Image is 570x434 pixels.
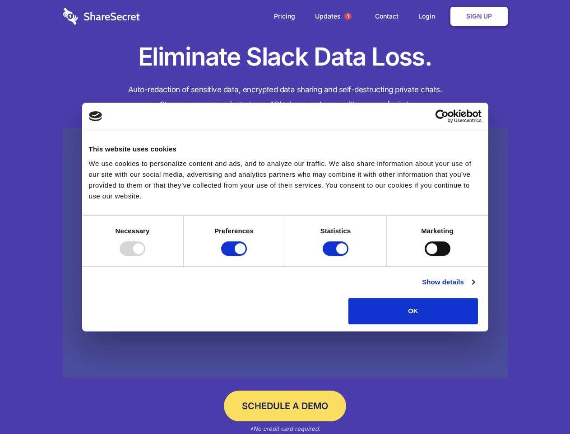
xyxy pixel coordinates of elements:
img: logo-wordmark-white-trans-d4663122ce5f474addd5e946df7df03e33cb6a1c49d2221995e7729f52c070b2.svg [63,8,140,25]
a: Usercentrics Cookiebot - opens in a new window [403,109,482,123]
h4: Auto-redaction of sensitive data, encrypted data sharing and self-destructing private chats. Shar... [63,82,508,112]
a: Show details [422,277,474,288]
button: OK [348,298,478,324]
h1: Eliminate Slack Data Loss. [63,41,508,73]
strong: Preferences [214,227,254,235]
em: *No credit card required. [250,425,320,432]
img: logo [89,111,102,121]
a: Wistia video thumbnail [63,127,508,378]
a: Contact [366,2,408,30]
strong: Marketing [421,227,454,235]
a: Schedule a Demo [224,391,346,421]
div: This website uses cookies [89,144,482,155]
a: Pricing [265,2,304,30]
a: Login [409,2,449,30]
strong: Necessary [116,227,150,235]
span: 1 [344,13,352,20]
div: We use cookies to personalize content and ads, and to analyze our traffic. We also share informat... [89,158,482,202]
strong: Statistics [320,227,351,235]
a: Sign Up [450,7,508,26]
